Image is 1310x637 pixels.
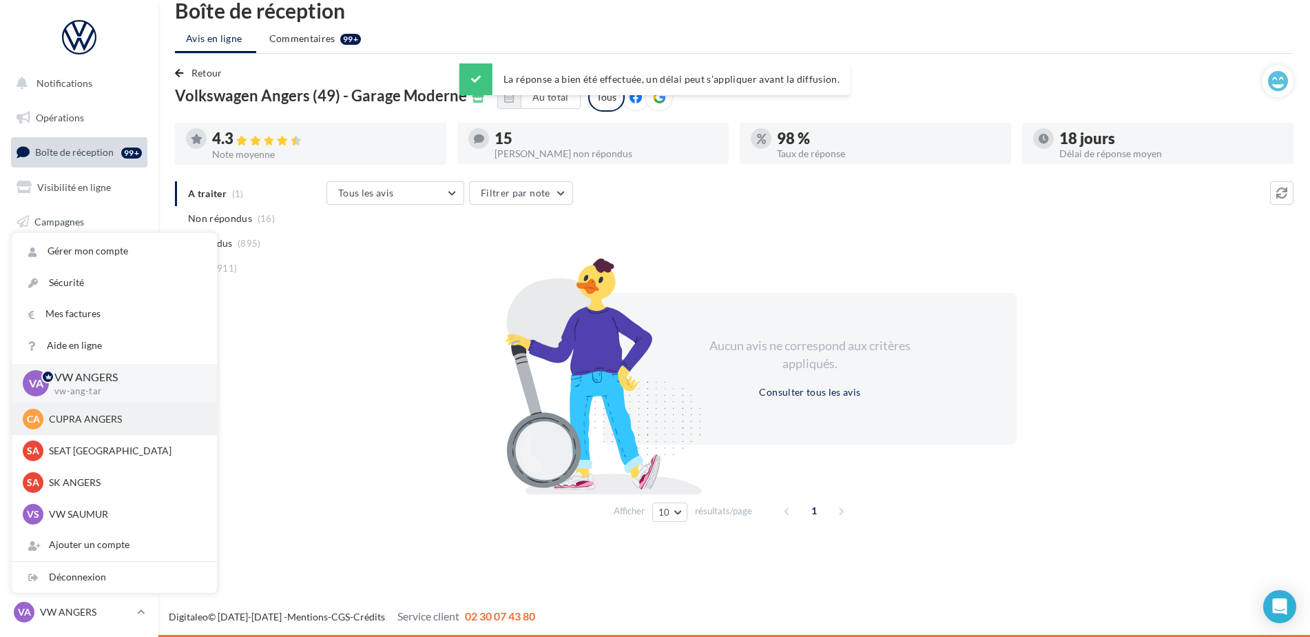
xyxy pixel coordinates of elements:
[495,131,718,146] div: 15
[34,215,84,227] span: Campagnes
[12,299,217,330] a: Mes factures
[8,310,150,339] a: Calendrier
[338,187,394,199] span: Tous les avis
[340,34,361,45] div: 99+
[8,69,145,98] button: Notifications
[212,150,435,159] div: Note moyenne
[8,241,150,270] a: Contacts
[36,112,84,123] span: Opérations
[8,173,150,202] a: Visibilité en ligne
[27,476,39,489] span: SA
[12,562,217,593] div: Déconnexion
[12,267,217,299] a: Sécurité
[12,236,217,267] a: Gérer mon compte
[495,149,718,159] div: [PERSON_NAME] non répondus
[8,137,150,167] a: Boîte de réception99+
[40,605,132,619] p: VW ANGERS
[238,238,261,249] span: (895)
[12,330,217,361] a: Aide en ligne
[1059,131,1282,146] div: 18 jours
[777,149,1000,159] div: Taux de réponse
[258,213,275,224] span: (16)
[8,103,150,132] a: Opérations
[212,131,435,147] div: 4.3
[49,444,200,458] p: SEAT [GEOGRAPHIC_DATA]
[8,390,150,431] a: Campagnes DataOnDemand
[27,412,40,426] span: CA
[214,263,238,274] span: (911)
[469,181,573,205] button: Filtrer par note
[652,503,687,522] button: 10
[269,32,335,45] span: Commentaires
[753,384,866,401] button: Consulter tous les avis
[37,181,111,193] span: Visibilité en ligne
[29,376,43,392] span: VA
[397,609,459,623] span: Service client
[54,385,195,398] p: vw-ang-tar
[1059,149,1282,159] div: Délai de réponse moyen
[803,500,825,522] span: 1
[54,370,195,385] p: VW ANGERS
[35,146,114,158] span: Boîte de réception
[175,88,467,103] span: Volkswagen Angers (49) - Garage Moderne
[8,208,150,236] a: Campagnes
[49,476,200,489] p: SK ANGERS
[27,507,39,521] span: VS
[326,181,464,205] button: Tous les avis
[11,599,147,625] a: VA VW ANGERS
[169,611,208,623] a: Digitaleo
[27,444,39,458] span: SA
[465,609,535,623] span: 02 30 07 43 80
[121,148,142,159] div: 99+
[658,507,670,518] span: 10
[49,412,200,426] p: CUPRA ANGERS
[175,65,228,81] button: Retour
[169,611,535,623] span: © [DATE]-[DATE] - - -
[1263,590,1296,623] div: Open Intercom Messenger
[459,63,851,95] div: La réponse a bien été effectuée, un délai peut s’appliquer avant la diffusion.
[695,505,752,518] span: résultats/page
[8,276,150,305] a: Médiathèque
[287,611,328,623] a: Mentions
[614,505,645,518] span: Afficher
[353,611,385,623] a: Crédits
[331,611,350,623] a: CGS
[692,337,928,372] div: Aucun avis ne correspond aux critères appliqués.
[8,344,150,385] a: PLV et print personnalisable
[18,605,31,619] span: VA
[37,77,92,89] span: Notifications
[12,529,217,560] div: Ajouter un compte
[49,507,200,521] p: VW SAUMUR
[777,131,1000,146] div: 98 %
[191,67,222,79] span: Retour
[188,212,252,225] span: Non répondus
